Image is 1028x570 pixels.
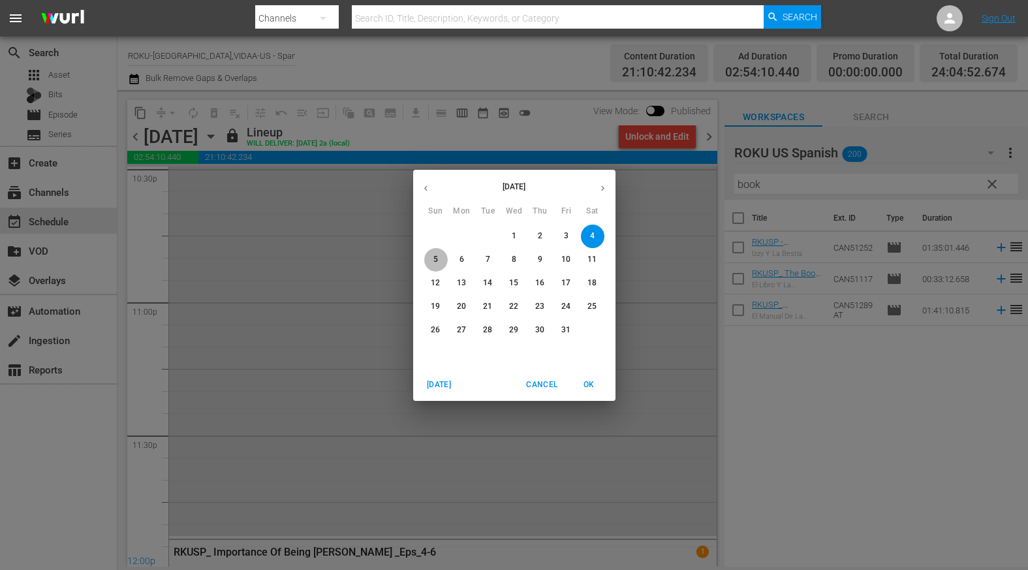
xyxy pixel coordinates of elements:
[538,230,542,242] p: 2
[509,277,518,289] p: 15
[450,205,474,218] span: Mon
[581,295,604,319] button: 25
[503,319,526,342] button: 29
[512,254,516,265] p: 8
[529,295,552,319] button: 23
[564,230,569,242] p: 3
[457,325,466,336] p: 27
[424,272,448,295] button: 12
[476,295,500,319] button: 21
[555,248,578,272] button: 10
[509,301,518,312] p: 22
[529,272,552,295] button: 16
[512,230,516,242] p: 1
[529,205,552,218] span: Thu
[561,277,570,289] p: 17
[459,254,464,265] p: 6
[581,205,604,218] span: Sat
[424,378,455,392] span: [DATE]
[587,277,597,289] p: 18
[538,254,542,265] p: 9
[457,277,466,289] p: 13
[561,254,570,265] p: 10
[555,295,578,319] button: 24
[555,319,578,342] button: 31
[581,225,604,248] button: 4
[450,319,474,342] button: 27
[450,272,474,295] button: 13
[529,248,552,272] button: 9
[450,248,474,272] button: 6
[439,181,590,193] p: [DATE]
[561,325,570,336] p: 31
[431,277,440,289] p: 12
[418,374,460,396] button: [DATE]
[529,319,552,342] button: 30
[529,225,552,248] button: 2
[486,254,490,265] p: 7
[433,254,438,265] p: 5
[555,205,578,218] span: Fri
[555,225,578,248] button: 3
[503,248,526,272] button: 8
[521,374,563,396] button: Cancel
[581,248,604,272] button: 11
[424,248,448,272] button: 5
[424,295,448,319] button: 19
[431,301,440,312] p: 19
[982,13,1016,24] a: Sign Out
[483,301,492,312] p: 21
[535,277,544,289] p: 16
[483,277,492,289] p: 14
[587,301,597,312] p: 25
[581,272,604,295] button: 18
[424,319,448,342] button: 26
[535,325,544,336] p: 30
[457,301,466,312] p: 20
[535,301,544,312] p: 23
[503,205,526,218] span: Wed
[526,378,557,392] span: Cancel
[476,205,500,218] span: Tue
[555,272,578,295] button: 17
[503,272,526,295] button: 15
[450,295,474,319] button: 20
[476,272,500,295] button: 14
[424,205,448,218] span: Sun
[8,10,23,26] span: menu
[509,325,518,336] p: 29
[783,5,817,29] span: Search
[569,374,610,396] button: OK
[483,325,492,336] p: 28
[574,378,605,392] span: OK
[590,230,595,242] p: 4
[476,319,500,342] button: 28
[31,3,94,34] img: ans4CAIJ8jUAAAAAAAAAAAAAAAAAAAAAAAAgQb4GAAAAAAAAAAAAAAAAAAAAAAAAJMjXAAAAAAAAAAAAAAAAAAAAAAAAgAT5G...
[503,225,526,248] button: 1
[431,325,440,336] p: 26
[561,301,570,312] p: 24
[503,295,526,319] button: 22
[587,254,597,265] p: 11
[476,248,500,272] button: 7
